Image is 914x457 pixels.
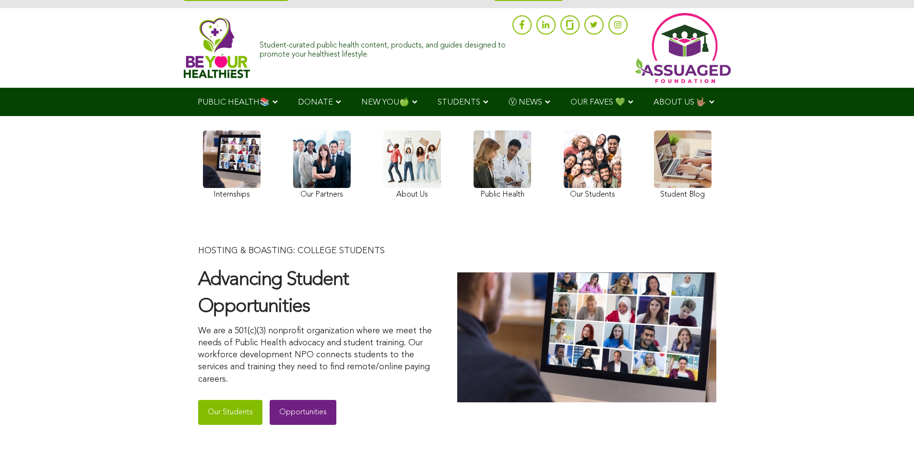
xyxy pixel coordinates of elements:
[260,36,507,59] div: Student-curated public health content, products, and guides designed to promote your healthiest l...
[361,98,409,106] span: NEW YOU🍏
[198,400,262,425] a: Our Students
[270,400,336,425] a: Opportunities
[198,98,270,106] span: PUBLIC HEALTH📚
[457,272,716,402] img: assuaged-foundation-students-internship-501(c)(3)-non-profit-and-donor-support 9
[198,245,438,257] p: HOSTING & BOASTING: COLLEGE STUDENTS
[566,20,573,30] img: glassdoor
[198,325,438,386] p: We are a 501(c)(3) nonprofit organization where we meet the needs of Public Health advocacy and s...
[184,88,731,116] div: Navigation Menu
[509,98,542,106] span: Ⓥ NEWS
[425,38,489,56] input: SUBSCRIBE
[653,98,706,106] span: ABOUT US 🤟🏽
[184,17,250,78] img: Assuaged
[866,411,914,457] iframe: Chat Widget
[635,13,731,83] img: Assuaged App
[570,98,625,106] span: OUR FAVES 💚
[198,270,349,316] strong: Advancing Student Opportunities
[298,98,333,106] span: DONATE
[438,98,480,106] span: STUDENTS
